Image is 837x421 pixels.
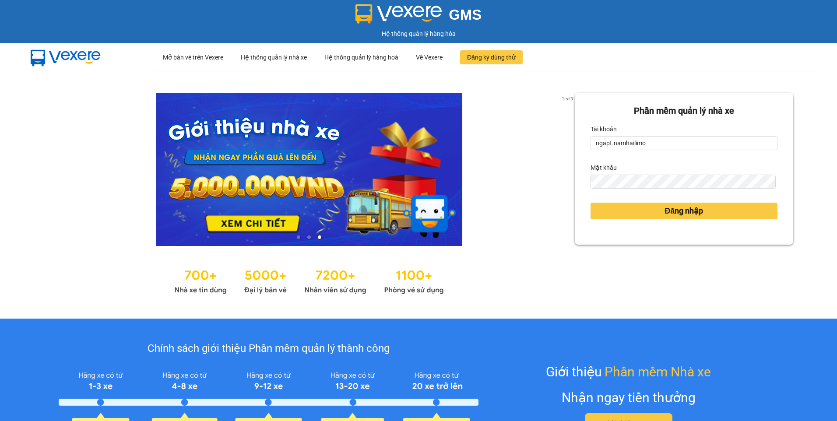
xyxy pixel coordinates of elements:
[563,93,575,246] button: next slide / item
[355,4,442,24] img: logo 2
[416,43,443,71] div: Về Vexere
[355,13,482,20] a: GMS
[467,53,516,62] span: Đăng ký dùng thử
[591,161,617,175] label: Mật khẩu
[59,340,478,357] div: Chính sách giới thiệu Phần mềm quản lý thành công
[324,43,398,71] div: Hệ thống quản lý hàng hoá
[22,43,109,72] img: mbUUG5Q.png
[591,122,617,136] label: Tài khoản
[559,93,575,104] p: 3 of 3
[174,263,444,297] img: Statistics.png
[163,43,223,71] div: Mở bán vé trên Vexere
[2,29,835,39] div: Hệ thống quản lý hàng hóa
[605,361,711,382] span: Phần mềm Nhà xe
[562,387,696,408] div: Nhận ngay tiền thưởng
[318,235,321,239] li: slide item 3
[591,175,776,189] input: Mật khẩu
[297,235,300,239] li: slide item 1
[591,136,777,150] input: Tài khoản
[591,104,777,118] div: Phần mềm quản lý nhà xe
[665,205,703,217] span: Đăng nhập
[449,7,482,23] span: GMS
[241,43,307,71] div: Hệ thống quản lý nhà xe
[307,235,311,239] li: slide item 2
[44,93,56,246] button: previous slide / item
[546,361,711,382] div: Giới thiệu
[591,203,777,219] button: Đăng nhập
[460,50,523,64] button: Đăng ký dùng thử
